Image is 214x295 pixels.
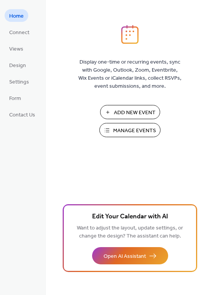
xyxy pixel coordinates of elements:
span: Form [9,95,21,103]
span: Contact Us [9,111,35,119]
span: Connect [9,29,29,37]
button: Manage Events [99,123,160,137]
span: Want to adjust the layout, update settings, or change the design? The assistant can help. [77,223,183,241]
a: Home [5,9,28,22]
a: Connect [5,26,34,38]
span: Display one-time or recurring events, sync with Google, Outlook, Zoom, Eventbrite, Wix Events or ... [78,58,182,90]
span: Settings [9,78,29,86]
span: Home [9,12,24,20]
span: Views [9,45,23,53]
a: Views [5,42,28,55]
a: Design [5,59,31,71]
span: Add New Event [114,109,156,117]
a: Form [5,92,26,104]
span: Manage Events [113,127,156,135]
a: Settings [5,75,34,88]
button: Add New Event [100,105,160,119]
button: Open AI Assistant [92,247,168,264]
span: Edit Your Calendar with AI [92,211,168,222]
a: Contact Us [5,108,40,121]
span: Open AI Assistant [104,252,146,261]
img: logo_icon.svg [121,25,139,44]
span: Design [9,62,26,70]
